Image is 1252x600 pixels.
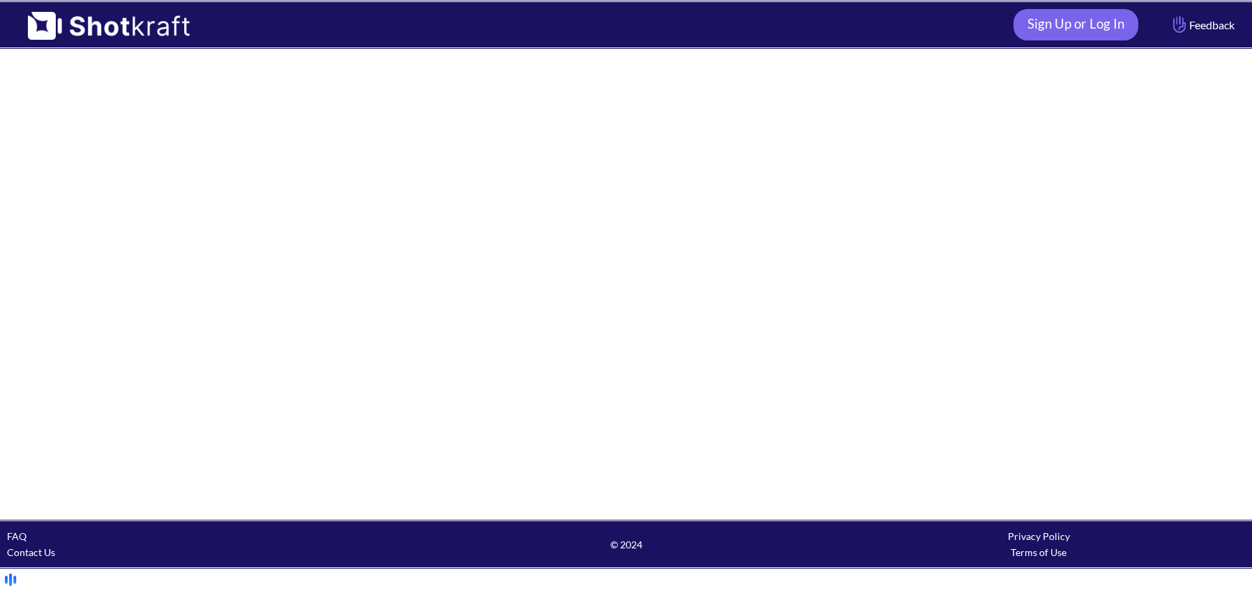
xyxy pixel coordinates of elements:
a: FAQ [7,530,27,542]
div: Privacy Policy [832,528,1245,544]
div: Terms of Use [832,544,1245,560]
span: Feedback [1170,17,1235,33]
img: Hand Icon [1170,13,1189,36]
a: Contact Us [7,546,55,558]
a: Sign Up or Log In [1013,9,1138,40]
span: © 2024 [420,537,833,553]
